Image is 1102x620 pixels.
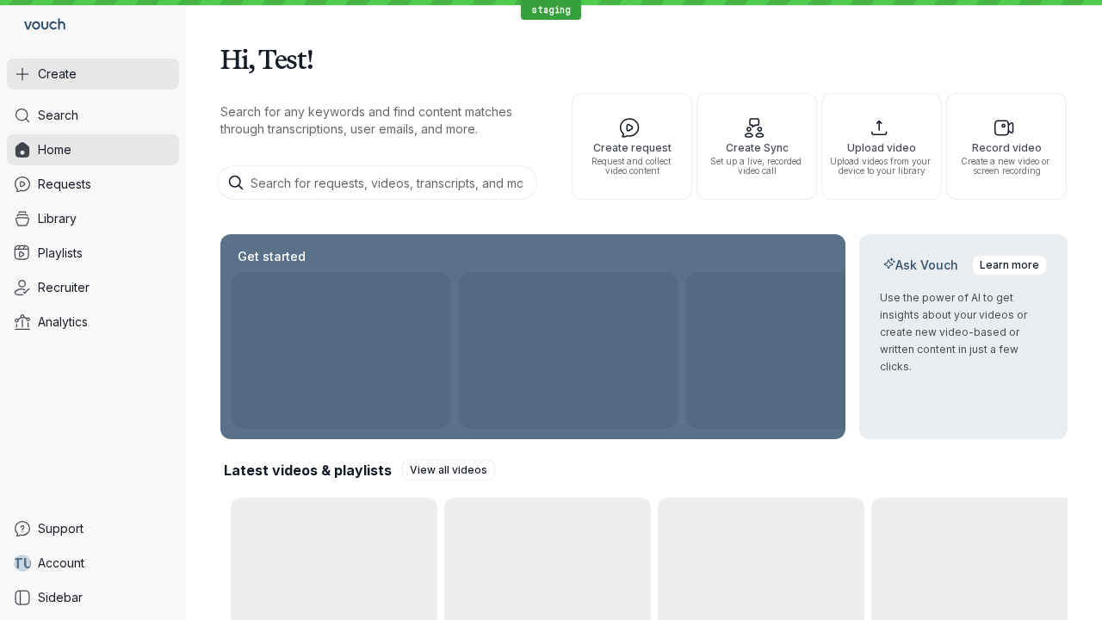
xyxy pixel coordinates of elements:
a: Playlists [7,238,179,269]
span: Record video [954,142,1059,153]
button: Record videoCreate a new video or screen recording [946,93,1067,200]
span: T [13,555,23,572]
span: Account [38,555,84,572]
a: View all videos [402,460,495,480]
span: Request and collect video content [579,157,684,176]
span: Sidebar [38,589,83,606]
button: Create SyncSet up a live, recorded video call [696,93,817,200]
a: Sidebar [7,582,179,613]
span: Analytics [38,313,88,331]
p: Use the power of AI to get insights about your videos or create new video-based or written conten... [880,289,1047,375]
a: Analytics [7,307,179,338]
span: Set up a live, recorded video call [704,157,809,176]
span: Create Sync [704,142,809,153]
button: Create [7,59,179,90]
span: Library [38,210,77,227]
span: Playlists [38,245,83,262]
a: Support [7,513,179,544]
a: Requests [7,169,179,200]
span: Create [38,65,77,83]
span: Support [38,520,84,537]
a: Go to homepage [7,7,72,45]
span: U [23,555,33,572]
button: Create requestRequest and collect video content [572,93,692,200]
span: View all videos [410,462,487,479]
a: TUAccount [7,548,179,579]
span: Recruiter [38,279,90,296]
a: Home [7,134,179,165]
span: Create a new video or screen recording [954,157,1059,176]
h1: Hi, Test! [220,34,1068,83]
span: Home [38,141,71,158]
p: Search for any keywords and find content matches through transcriptions, user emails, and more. [220,103,541,138]
span: Create request [579,142,684,153]
span: Upload video [829,142,934,153]
a: Learn more [972,255,1047,276]
h2: Get started [234,248,309,265]
span: Learn more [980,257,1039,274]
span: Search [38,107,78,124]
input: Search for requests, videos, transcripts, and more... [217,165,537,200]
span: Upload videos from your device to your library [829,157,934,176]
button: Upload videoUpload videos from your device to your library [821,93,942,200]
span: Requests [38,176,91,193]
a: Recruiter [7,272,179,303]
h2: Latest videos & playlists [224,461,392,480]
a: Search [7,100,179,131]
a: Library [7,203,179,234]
h2: Ask Vouch [880,257,962,274]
